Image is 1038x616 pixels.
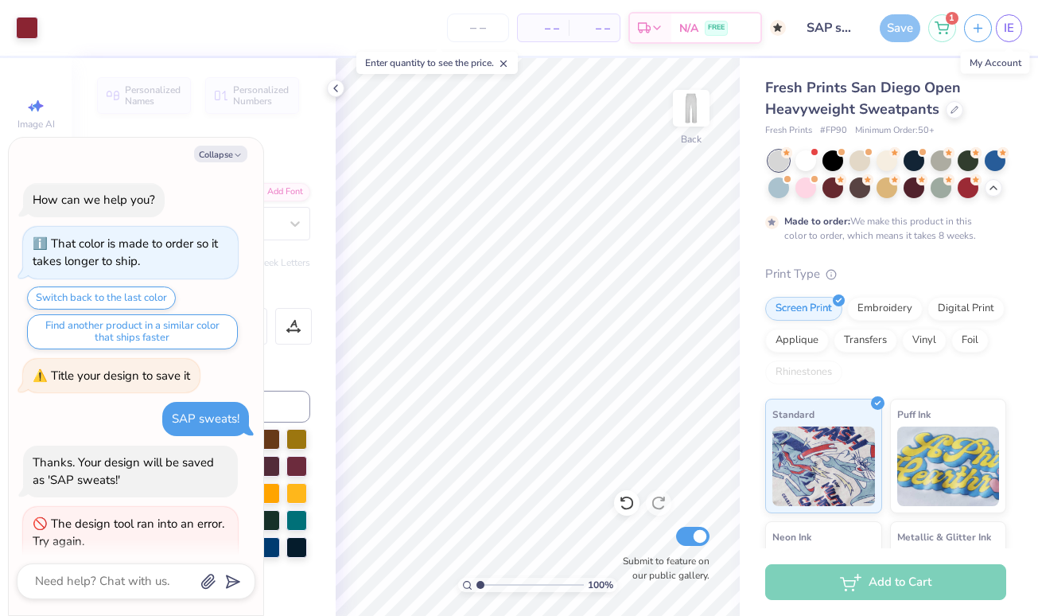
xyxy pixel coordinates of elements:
[27,287,176,310] button: Switch back to the last color
[772,406,814,423] span: Standard
[33,516,224,550] div: The design tool ran into an error. Try again.
[708,22,725,33] span: FREE
[675,92,707,124] img: Back
[17,118,55,131] span: Image AI
[681,132,702,146] div: Back
[996,14,1022,42] a: IE
[125,84,181,107] span: Personalized Names
[172,411,239,427] div: SAP sweats!
[614,554,709,583] label: Submit to feature on our public gallery.
[33,454,214,489] div: Thanks. Your design will be saved as 'SAP sweats!'
[679,20,698,37] span: N/A
[588,578,613,592] span: 100 %
[847,297,923,321] div: Embroidery
[834,329,897,353] div: Transfers
[820,124,847,138] span: # FP90
[33,192,155,208] div: How can we help you?
[784,214,980,243] div: We make this product in this color to order, which means it takes 8 weeks.
[194,146,247,162] button: Collapse
[946,12,958,25] span: 1
[765,329,829,353] div: Applique
[51,368,190,384] div: Title your design to save it
[794,12,872,44] input: Untitled Design
[772,427,875,506] img: Standard
[447,14,509,42] input: – –
[772,528,811,545] span: Neon Ink
[927,297,1005,321] div: Digital Print
[765,124,812,138] span: Fresh Prints
[897,427,1000,506] img: Puff Ink
[765,265,1006,283] div: Print Type
[765,361,842,384] div: Rhinestones
[578,20,610,37] span: – –
[902,329,947,353] div: Vinyl
[897,528,991,545] span: Metallic & Glitter Ink
[27,314,238,349] button: Find another product in a similar color that ships faster
[951,329,989,353] div: Foil
[855,124,935,138] span: Minimum Order: 50 +
[356,52,518,74] div: Enter quantity to see the price.
[897,406,931,423] span: Puff Ink
[784,215,850,228] strong: Made to order:
[765,297,842,321] div: Screen Print
[247,183,310,201] div: Add Font
[527,20,559,37] span: – –
[33,236,218,270] div: That color is made to order so it takes longer to ship.
[961,52,1030,74] div: My Account
[1004,19,1014,37] span: IE
[765,78,961,119] span: Fresh Prints San Diego Open Heavyweight Sweatpants
[233,84,290,107] span: Personalized Numbers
